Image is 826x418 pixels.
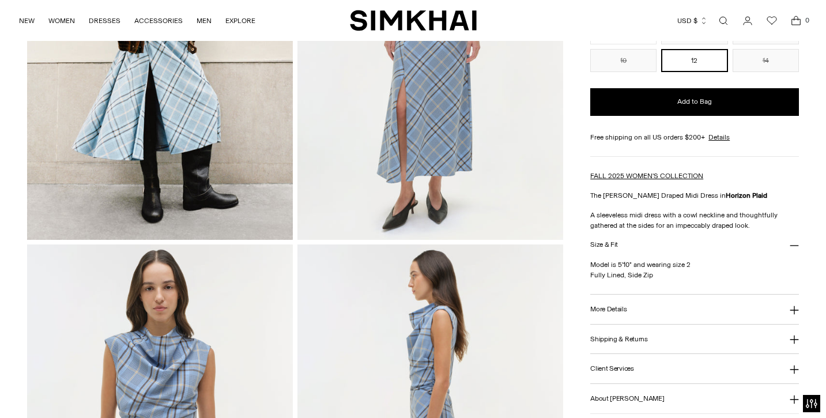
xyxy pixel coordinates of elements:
a: DRESSES [89,8,120,33]
a: Wishlist [760,9,783,32]
span: 0 [802,15,812,25]
a: EXPLORE [225,8,255,33]
a: MEN [197,8,212,33]
button: 14 [733,49,799,72]
button: About [PERSON_NAME] [590,384,799,413]
button: 12 [661,49,727,72]
strong: Horizon Plaid [726,191,767,199]
a: SIMKHAI [350,9,477,32]
a: ACCESSORIES [134,8,183,33]
a: Details [708,132,730,142]
a: NEW [19,8,35,33]
p: Model is 5'10" and wearing size 2 Fully Lined, Side Zip [590,259,799,280]
p: A sleeveless midi dress with a cowl neckline and thoughtfully gathered at the sides for an impecc... [590,210,799,231]
p: The [PERSON_NAME] Draped Midi Dress in [590,190,799,201]
a: Go to the account page [736,9,759,32]
span: Add to Bag [677,97,712,107]
button: Client Services [590,354,799,383]
h3: Client Services [590,365,634,372]
h3: Size & Fit [590,241,618,248]
div: Free shipping on all US orders $200+ [590,132,799,142]
button: Add to Bag [590,88,799,116]
button: 10 [590,49,657,72]
a: WOMEN [48,8,75,33]
a: Open cart modal [784,9,808,32]
h3: Shipping & Returns [590,336,648,343]
button: Size & Fit [590,231,799,260]
button: USD $ [677,8,708,33]
h3: More Details [590,306,627,313]
button: Shipping & Returns [590,325,799,354]
a: Open search modal [712,9,735,32]
a: FALL 2025 WOMEN'S COLLECTION [590,172,703,180]
h3: About [PERSON_NAME] [590,395,664,402]
button: More Details [590,295,799,324]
